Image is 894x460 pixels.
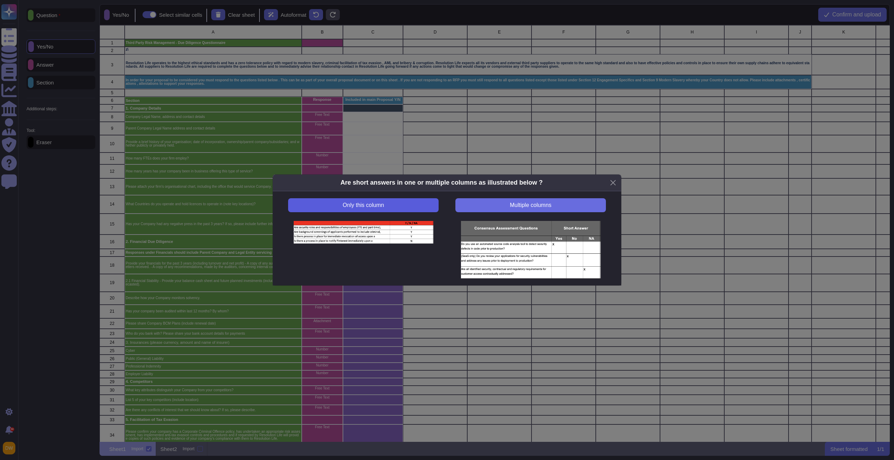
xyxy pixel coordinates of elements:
div: Are short answers in one or multiple columns as illustrated below ? [340,178,543,187]
button: Close [608,177,618,188]
button: Multiple columns [455,198,606,212]
img: Multi [461,221,601,279]
span: Multiple columns [510,202,551,208]
span: Only this column [343,202,384,208]
img: Single [294,221,433,244]
button: Only this column [288,198,439,212]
